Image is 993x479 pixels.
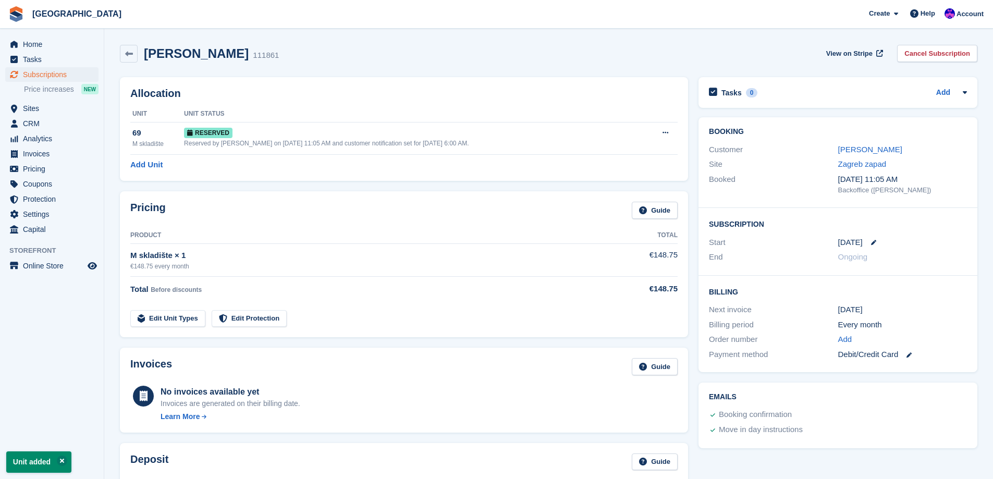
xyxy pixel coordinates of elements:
[945,8,955,19] img: Ivan Gačić
[5,131,99,146] a: menu
[5,207,99,222] a: menu
[869,8,890,19] span: Create
[253,50,279,62] div: 111861
[709,144,838,156] div: Customer
[5,192,99,206] a: menu
[23,177,85,191] span: Coupons
[709,334,838,346] div: Order number
[23,101,85,116] span: Sites
[632,202,678,219] a: Guide
[161,386,300,398] div: No invoices available yet
[23,192,85,206] span: Protection
[130,159,163,171] a: Add Unit
[9,245,104,256] span: Storefront
[23,146,85,161] span: Invoices
[594,243,678,276] td: €148.75
[709,237,838,249] div: Start
[838,319,967,331] div: Every month
[746,88,758,97] div: 0
[161,398,300,409] div: Invoices are generated on their billing date.
[23,131,85,146] span: Analytics
[838,304,967,316] div: [DATE]
[826,48,873,59] span: View on Stripe
[6,451,71,473] p: Unit added
[130,262,594,271] div: €148.75 every month
[23,52,85,67] span: Tasks
[130,285,149,293] span: Total
[709,304,838,316] div: Next invoice
[5,177,99,191] a: menu
[838,145,902,154] a: [PERSON_NAME]
[130,88,678,100] h2: Allocation
[632,453,678,471] a: Guide
[23,259,85,273] span: Online Store
[161,411,200,422] div: Learn More
[897,45,977,62] a: Cancel Subscription
[184,128,232,138] span: Reserved
[23,67,85,82] span: Subscriptions
[161,411,300,422] a: Learn More
[5,222,99,237] a: menu
[719,409,792,421] div: Booking confirmation
[838,237,863,249] time: 2025-10-03 23:00:00 UTC
[23,207,85,222] span: Settings
[5,67,99,82] a: menu
[838,252,868,261] span: Ongoing
[130,250,594,262] div: M skladište × 1
[5,259,99,273] a: menu
[721,88,742,97] h2: Tasks
[184,139,643,148] div: Reserved by [PERSON_NAME] on [DATE] 11:05 AM and customer notification set for [DATE] 6:00 AM.
[709,349,838,361] div: Payment method
[81,84,99,94] div: NEW
[957,9,984,19] span: Account
[5,37,99,52] a: menu
[24,84,74,94] span: Price increases
[838,174,967,186] div: [DATE] 11:05 AM
[23,222,85,237] span: Capital
[23,116,85,131] span: CRM
[709,251,838,263] div: End
[5,101,99,116] a: menu
[936,87,950,99] a: Add
[86,260,99,272] a: Preview store
[709,393,967,401] h2: Emails
[709,128,967,136] h2: Booking
[130,227,594,244] th: Product
[838,185,967,195] div: Backoffice ([PERSON_NAME])
[151,286,202,293] span: Before discounts
[28,5,126,22] a: [GEOGRAPHIC_DATA]
[8,6,24,22] img: stora-icon-8386f47178a22dfd0bd8f6a31ec36ba5ce8667c1dd55bd0f319d3a0aa187defe.svg
[24,83,99,95] a: Price increases NEW
[5,116,99,131] a: menu
[130,202,166,219] h2: Pricing
[130,358,172,375] h2: Invoices
[719,424,803,436] div: Move in day instructions
[132,139,184,149] div: M skladište
[709,286,967,297] h2: Billing
[184,106,643,122] th: Unit Status
[838,159,887,168] a: Zagreb zapad
[632,358,678,375] a: Guide
[921,8,935,19] span: Help
[709,218,967,229] h2: Subscription
[5,146,99,161] a: menu
[822,45,885,62] a: View on Stripe
[594,283,678,295] div: €148.75
[838,349,967,361] div: Debit/Credit Card
[5,162,99,176] a: menu
[130,453,168,471] h2: Deposit
[132,127,184,139] div: 69
[594,227,678,244] th: Total
[709,158,838,170] div: Site
[838,334,852,346] a: Add
[23,162,85,176] span: Pricing
[130,106,184,122] th: Unit
[144,46,249,60] h2: [PERSON_NAME]
[709,319,838,331] div: Billing period
[23,37,85,52] span: Home
[709,174,838,195] div: Booked
[130,310,205,327] a: Edit Unit Types
[5,52,99,67] a: menu
[212,310,287,327] a: Edit Protection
